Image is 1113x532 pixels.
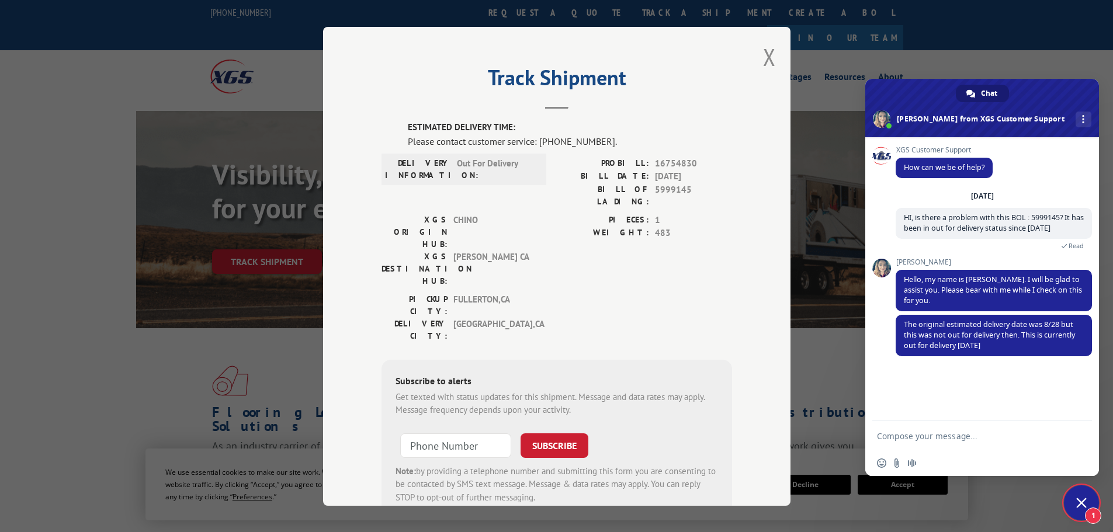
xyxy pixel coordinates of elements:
span: The original estimated delivery date was 8/28 but this was not out for delivery then. This is cur... [904,319,1075,350]
span: Chat [981,85,997,102]
span: [GEOGRAPHIC_DATA] , CA [453,317,532,342]
label: XGS ORIGIN HUB: [382,213,448,250]
div: Please contact customer service: [PHONE_NUMBER]. [408,134,732,148]
span: Audio message [907,458,917,468]
a: Chat [956,85,1009,102]
input: Phone Number [400,433,511,457]
label: BILL DATE: [557,170,649,183]
label: BILL OF LADING: [557,183,649,207]
label: PICKUP CITY: [382,293,448,317]
span: Out For Delivery [457,157,536,181]
label: DELIVERY INFORMATION: [385,157,451,181]
label: ESTIMATED DELIVERY TIME: [408,121,732,134]
span: XGS Customer Support [896,146,993,154]
span: HI, is there a problem with this BOL : 5999145? It has been in out for delivery status since [DATE] [904,213,1084,233]
span: 16754830 [655,157,732,170]
span: 1 [1085,507,1101,524]
a: Close chat [1064,485,1099,520]
div: Subscribe to alerts [396,373,718,390]
div: [DATE] [971,193,994,200]
strong: Note: [396,465,416,476]
span: CHINO [453,213,532,250]
span: Insert an emoji [877,458,886,468]
span: 5999145 [655,183,732,207]
h2: Track Shipment [382,69,732,92]
button: Close modal [763,41,776,72]
label: PIECES: [557,213,649,227]
span: 1 [655,213,732,227]
span: Hello, my name is [PERSON_NAME]. I will be glad to assist you. Please bear with me while I check ... [904,274,1082,305]
label: DELIVERY CITY: [382,317,448,342]
span: [PERSON_NAME] [896,258,1092,266]
label: WEIGHT: [557,227,649,240]
label: XGS DESTINATION HUB: [382,250,448,287]
textarea: Compose your message... [877,421,1064,450]
button: SUBSCRIBE [521,433,588,457]
span: FULLERTON , CA [453,293,532,317]
span: [DATE] [655,170,732,183]
span: Read [1069,242,1084,250]
span: How can we be of help? [904,162,984,172]
label: PROBILL: [557,157,649,170]
div: Get texted with status updates for this shipment. Message and data rates may apply. Message frequ... [396,390,718,416]
span: [PERSON_NAME] CA [453,250,532,287]
span: 483 [655,227,732,240]
span: Send a file [892,458,902,468]
div: by providing a telephone number and submitting this form you are consenting to be contacted by SM... [396,464,718,504]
